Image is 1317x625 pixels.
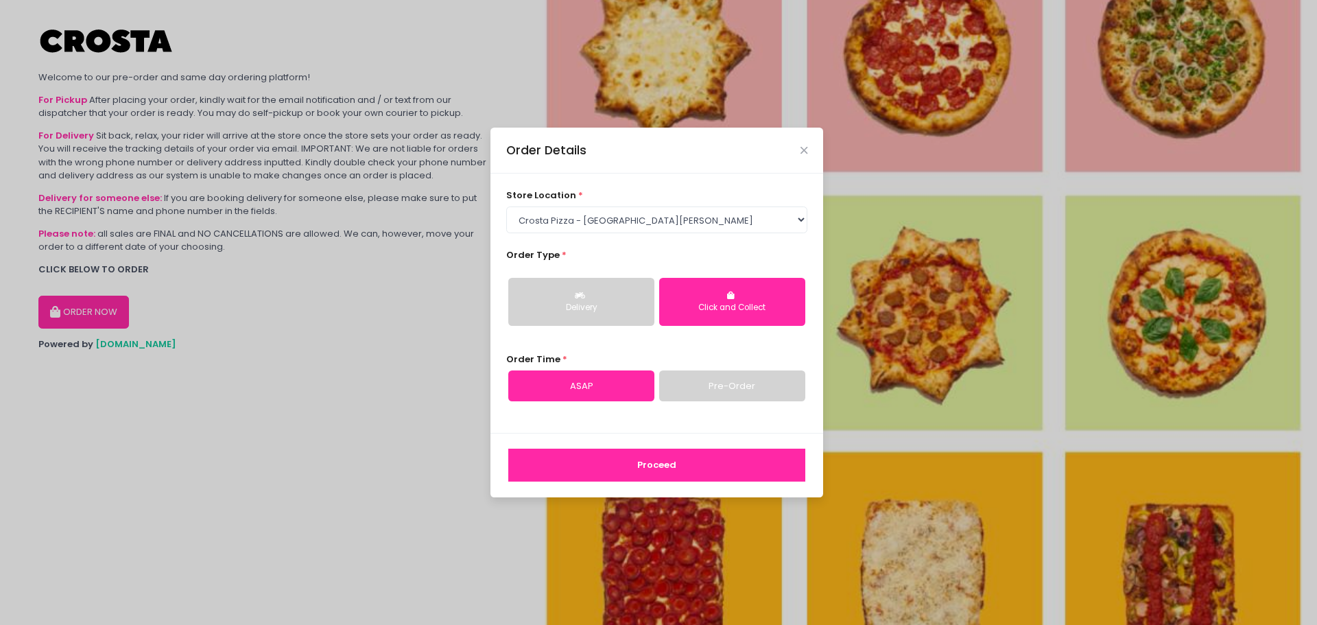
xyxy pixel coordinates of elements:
[506,353,560,366] span: Order Time
[659,370,805,402] a: Pre-Order
[800,147,807,154] button: Close
[506,189,576,202] span: store location
[518,302,645,314] div: Delivery
[508,278,654,326] button: Delivery
[506,141,586,159] div: Order Details
[506,248,560,261] span: Order Type
[659,278,805,326] button: Click and Collect
[669,302,796,314] div: Click and Collect
[508,449,805,482] button: Proceed
[508,370,654,402] a: ASAP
